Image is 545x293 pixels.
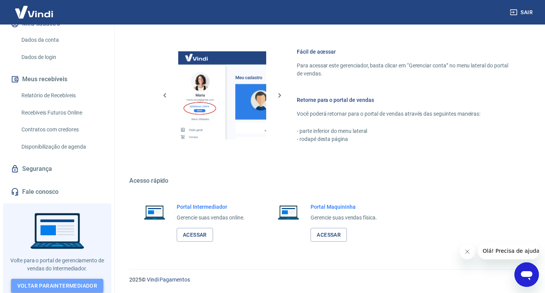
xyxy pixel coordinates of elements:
[9,71,105,88] button: Meus recebíveis
[178,51,266,139] img: Imagem da dashboard mostrando o botão de gerenciar conta na sidebar no lado esquerdo
[508,5,536,20] button: Sair
[297,48,508,56] h6: Fácil de acessar
[311,203,377,211] h6: Portal Maquininha
[129,177,527,185] h5: Acesso rápido
[311,228,347,242] a: Acessar
[514,262,539,287] iframe: Botão para abrir a janela de mensagens
[9,0,59,24] img: Vindi
[177,228,213,242] a: Acessar
[18,88,105,103] a: Relatório de Recebíveis
[297,135,508,143] p: - rodapé desta página
[297,96,508,104] h6: Retorne para o portal de vendas
[297,62,508,78] p: Para acessar este gerenciador, basta clicar em “Gerenciar conta” no menu lateral do portal de ven...
[129,276,527,284] p: 2025 ©
[311,214,377,222] p: Gerencie suas vendas física.
[177,214,245,222] p: Gerencie suas vendas online.
[177,203,245,211] h6: Portal Intermediador
[18,139,105,155] a: Disponibilização de agenda
[18,105,105,121] a: Recebíveis Futuros Online
[11,279,104,293] a: Voltar paraIntermediador
[478,242,539,259] iframe: Mensagem da empresa
[18,49,105,65] a: Dados de login
[138,203,171,221] img: Imagem de um notebook aberto
[18,32,105,48] a: Dados da conta
[460,244,475,259] iframe: Fechar mensagem
[297,127,508,135] p: - parte inferior do menu lateral
[9,160,105,177] a: Segurança
[5,5,64,11] span: Olá! Precisa de ajuda?
[18,122,105,137] a: Contratos com credores
[147,277,190,283] a: Vindi Pagamentos
[9,183,105,200] a: Fale conosco
[272,203,304,221] img: Imagem de um notebook aberto
[297,110,508,118] p: Você poderá retornar para o portal de vendas através das seguintes maneiras:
